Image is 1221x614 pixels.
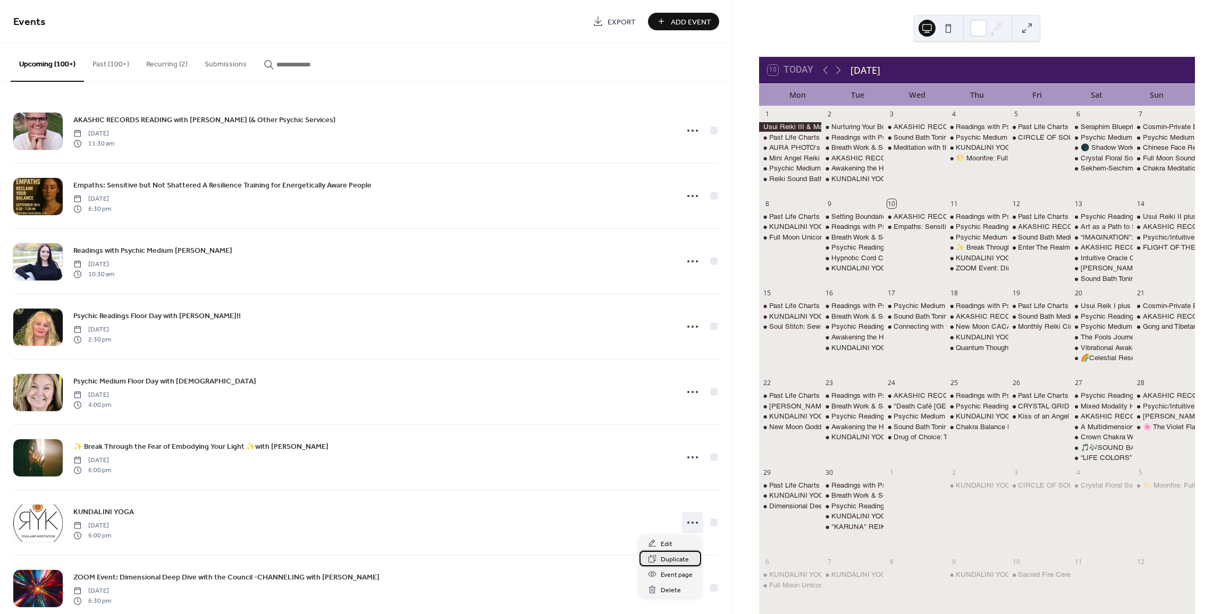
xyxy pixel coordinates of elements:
[821,301,883,311] div: Readings with Psychic Medium Ashley Jodra
[956,332,1015,342] div: KUNDALINI YOGA
[821,402,883,411] div: Breath Work & Sound Bath Meditation with Karen
[1133,133,1195,142] div: Psychic Medium Floor Day with Crista
[1071,353,1133,363] div: 🌈Celestial Reset: New Moon Reiki Chakra Sound Bath🌕 w/ Elowynn & Renee
[887,379,896,388] div: 24
[821,253,883,263] div: Hypnotic Cord Cutting Class with April
[759,122,821,132] div: Usui Reiki III & Master Level Certification with Holy Fire 3- Day CERTIFICATION CLASS with Debbie
[13,12,46,32] span: Events
[956,222,1125,232] div: Psychic Readings Floor Day with [PERSON_NAME]!!
[831,432,891,442] div: KUNDALINI YOGA
[1071,233,1133,242] div: “IMAGINATION”: A Shadow Art Class with Shay
[1071,153,1133,163] div: Crystal Floral Sound Bath w/ Elowynn
[1018,391,1206,400] div: Past Life Charts or Oracle Readings with [PERSON_NAME]
[946,122,1008,132] div: Readings with Psychic Medium Ashley Jodra
[1071,402,1133,411] div: Mixed Modality Healing Circle with Valeri & June
[956,243,1200,252] div: ✨ Break Through the Fear of Embodying Your Light ✨with [PERSON_NAME]
[763,199,772,208] div: 8
[759,164,821,173] div: Psychic Medium Floor Day with Crista
[1012,199,1021,208] div: 12
[956,391,1115,400] div: Readings with Psychic Medium [PERSON_NAME]
[1012,289,1021,298] div: 19
[821,122,883,132] div: Nurturing Your Body Group Repatterning on Zoom
[759,222,821,232] div: KUNDALINI YOGA
[883,402,946,411] div: "Death Café Las Vegas"
[883,222,946,232] div: Empaths: Sensitive but Not Shattered A Resilience Training for Energetically Aware People
[73,376,256,387] span: Psychic Medium Floor Day with [DEMOGRAPHIC_DATA]
[831,233,1024,242] div: Breath Work & Sound Bath Meditation with [PERSON_NAME]
[956,301,1115,311] div: Readings with Psychic Medium [PERSON_NAME]
[768,84,828,106] div: Mon
[1074,109,1083,118] div: 6
[73,179,372,191] a: Empaths: Sensitive but Not Shattered A Resilience Training for Energetically Aware People
[1136,289,1145,298] div: 21
[769,153,924,163] div: Mini Angel Reiki Package with [PERSON_NAME]
[821,332,883,342] div: Awakening the Heart: A Journey to Inner Peace with Valeri
[769,412,829,421] div: KUNDALINI YOGA
[831,253,951,263] div: Hypnotic Cord Cutting Class with April
[138,43,196,81] button: Recurring (2)
[831,312,1024,321] div: Breath Work & Sound Bath Meditation with [PERSON_NAME]
[851,63,880,77] div: [DATE]
[821,174,883,184] div: KUNDALINI YOGA
[1008,222,1071,232] div: AKASHIC RECORDS READING with Valeri (& Other Psychic Services)
[769,212,957,221] div: Past Life Charts or Oracle Readings with [PERSON_NAME]
[956,412,1015,421] div: KUNDALINI YOGA
[1133,212,1195,221] div: Usui Reiki II plus Holy Fire Certification Class with Gayla
[1071,301,1133,311] div: Usui Reik I plus Holy Fire Certification Class with Debbie
[73,311,241,322] span: Psychic Readings Floor Day with [PERSON_NAME]!!
[887,289,896,298] div: 17
[1067,84,1127,106] div: Sat
[1071,164,1133,173] div: Sekhem-Seichim-Reiki Healing Circle with Sean
[1133,422,1195,432] div: 🌸 The Violet Flame Circle 🌸Women's Circle with Noella
[831,391,990,400] div: Readings with Psychic Medium [PERSON_NAME]
[821,312,883,321] div: Breath Work & Sound Bath Meditation with Karen
[1071,432,1133,442] div: Crown Chakra Workshop with Noella
[946,243,1008,252] div: ✨ Break Through the Fear of Embodying Your Light ✨with Rose
[894,122,1161,132] div: AKASHIC RECORDS READING with [PERSON_NAME] (& Other Psychic Services)
[671,16,711,28] span: Add Event
[883,422,946,432] div: Sound Bath Toning Meditation with Singing Bowls & Channeled Light Language & Song
[73,129,114,139] span: [DATE]
[828,84,888,106] div: Tue
[1018,122,1206,132] div: Past Life Charts or Oracle Readings with [PERSON_NAME]
[1126,84,1186,106] div: Sun
[1071,253,1133,263] div: Intuitive Oracle Card Reading class with Gayla
[1071,263,1133,273] div: Don Jose Ruiz presents The House of the Art of Dreams Summer–Fall 2025 Tour
[1074,199,1083,208] div: 13
[1133,301,1195,311] div: Cosmin-Private Event
[1071,222,1133,232] div: Art as a Path to Self-Discovery for Kids with Valeri
[956,402,1125,411] div: Psychic Readings Floor Day with [PERSON_NAME]!!
[949,379,958,388] div: 25
[196,43,255,81] button: Submissions
[1018,312,1166,321] div: Sound Bath Meditation! with [PERSON_NAME]
[947,84,1007,106] div: Thu
[73,139,114,148] span: 11:30 am
[831,343,891,353] div: KUNDALINI YOGA
[821,222,883,232] div: Readings with Psychic Medium Ashley Jodra
[946,301,1008,311] div: Readings with Psychic Medium Ashley Jodra
[821,212,883,221] div: Setting Boundaries Group Repatterning on Zoom
[883,212,946,221] div: AKASHIC RECORDS READING with Valeri (& Other Psychic Services)
[883,412,946,421] div: Psychic Medium Floor Day with Crista
[648,13,719,30] button: Add Event
[821,243,883,252] div: Psychic Readings Floor Day with Gayla!!
[1081,153,1199,163] div: Crystal Floral Sound Bath w/ Elowynn
[894,312,1162,321] div: Sound Bath Toning Meditation with Singing Bowls & Channeled Light Language & Song
[887,84,947,106] div: Wed
[821,412,883,421] div: Psychic Readings Floor Day with Gayla!!
[946,332,1008,342] div: KUNDALINI YOGA
[769,402,897,411] div: [PERSON_NAME] "Channeling Session"
[821,343,883,353] div: KUNDALINI YOGA
[946,222,1008,232] div: Psychic Readings Floor Day with Gayla!!
[73,194,111,204] span: [DATE]
[894,212,1161,221] div: AKASHIC RECORDS READING with [PERSON_NAME] (& Other Psychic Services)
[956,343,1191,353] div: Quantum Thought – How your Mind Shapes Reality with [PERSON_NAME]
[73,260,114,269] span: [DATE]
[946,263,1008,273] div: ZOOM Event: Dimensional Deep Dive with the Council -CHANNELING with Karen
[759,233,821,242] div: Full Moon Unicorn Reiki Circle with Leeza
[831,212,981,221] div: Setting Boundaries Group Repatterning on Zoom
[763,289,772,298] div: 15
[1071,391,1133,400] div: Psychic Readings Floor Day with Gayla!!
[769,133,957,142] div: Past Life Charts or Oracle Readings with [PERSON_NAME]
[821,391,883,400] div: Readings with Psychic Medium Ashley Jodra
